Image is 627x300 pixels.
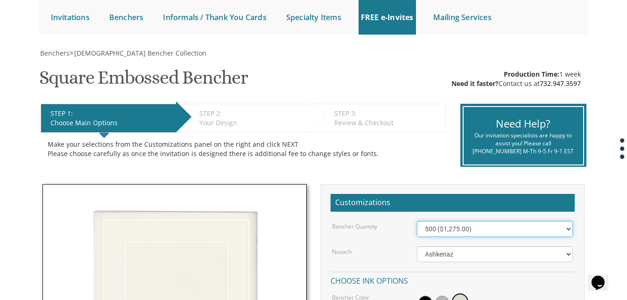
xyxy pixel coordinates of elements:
[451,79,499,88] span: Need it faster?
[70,49,206,57] span: >
[50,109,171,118] div: STEP 1:
[73,49,206,57] a: [DEMOGRAPHIC_DATA] Bencher Collection
[334,109,441,118] div: STEP 3:
[40,49,70,57] span: Benchers
[451,70,581,88] div: 1 week Contact us at
[74,49,206,57] span: [DEMOGRAPHIC_DATA] Bencher Collection
[331,271,575,288] h4: Choose ink options
[332,222,377,230] label: Bencher Quantity
[332,248,352,256] label: Nusach
[50,118,171,128] div: Choose Main Options
[588,263,618,291] iframe: chat widget
[199,118,306,128] div: Your Design
[39,49,70,57] a: Benchers
[331,194,575,212] h2: Customizations
[471,116,576,131] div: Need Help?
[39,67,248,95] h1: Square Embossed Bencher
[199,109,306,118] div: STEP 2:
[504,70,559,79] span: Production Time:
[48,140,439,158] div: Make your selections from the Customizations panel on the right and click NEXT Please choose care...
[334,118,441,128] div: Review & Checkout
[471,131,576,155] div: Our invitation specialists are happy to assist you! Please call [PHONE_NUMBER] M-Th 9-5 Fr 9-1 EST
[540,79,581,88] a: 732.947.3597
